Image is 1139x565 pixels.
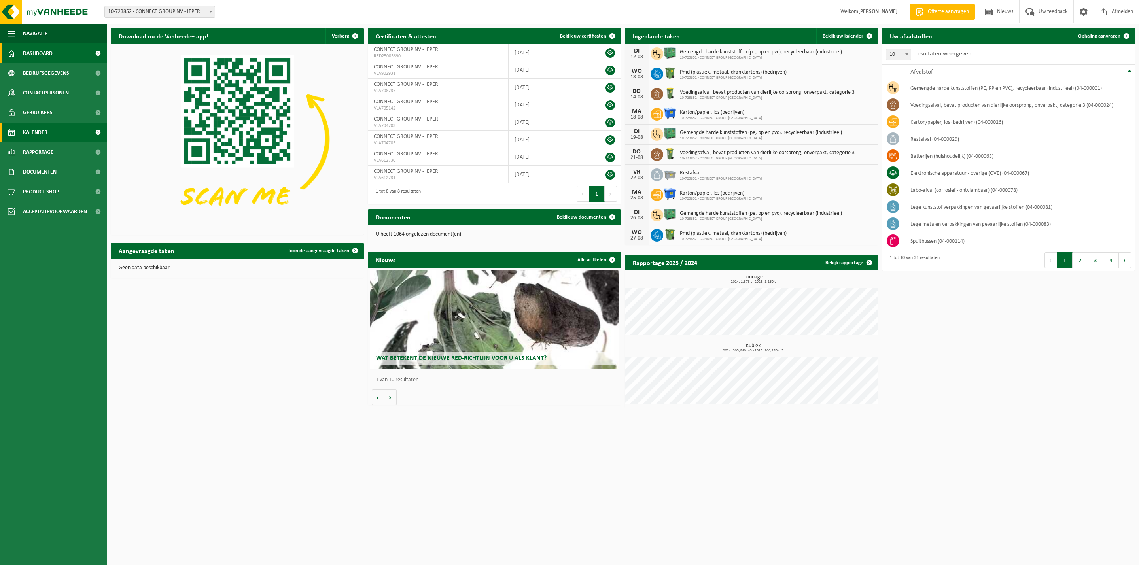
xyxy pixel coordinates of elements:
a: Wat betekent de nieuwe RED-richtlijn voor u als klant? [370,270,618,369]
button: 3 [1088,252,1103,268]
td: gemengde harde kunststoffen (PE, PP en PVC), recycleerbaar (industrieel) (04-000001) [904,79,1135,96]
label: resultaten weergeven [915,51,971,57]
button: 2 [1073,252,1088,268]
span: 10-723852 - CONNECT GROUP [GEOGRAPHIC_DATA] [680,176,762,181]
span: 10-723852 - CONNECT GROUP NV - IEPER [105,6,215,17]
span: VLA902931 [374,70,502,77]
img: PB-HB-1400-HPE-GN-01 [663,127,677,140]
span: Bekijk uw kalender [823,34,863,39]
strong: [PERSON_NAME] [858,9,898,15]
td: spuitbussen (04-000114) [904,232,1135,249]
span: CONNECT GROUP NV - IEPER [374,47,438,53]
td: voedingsafval, bevat producten van dierlijke oorsprong, onverpakt, categorie 3 (04-000024) [904,96,1135,113]
img: WB-0140-HPE-GN-50 [663,87,677,100]
h2: Aangevraagde taken [111,243,182,258]
td: restafval (04-000029) [904,130,1135,147]
h2: Ingeplande taken [625,28,688,43]
h3: Kubiek [629,343,878,353]
span: Toon de aangevraagde taken [288,248,349,253]
button: Vorige [372,389,384,405]
span: CONNECT GROUP NV - IEPER [374,134,438,140]
td: [DATE] [509,131,579,148]
a: Ophaling aanvragen [1072,28,1134,44]
span: Pmd (plastiek, metaal, drankkartons) (bedrijven) [680,231,787,237]
button: Verberg [325,28,363,44]
a: Alle artikelen [571,252,620,268]
span: Bedrijfsgegevens [23,63,69,83]
img: WB-0370-HPE-GN-50 [663,66,677,80]
div: DI [629,48,645,54]
span: Karton/papier, los (bedrijven) [680,110,762,116]
p: Geen data beschikbaar. [119,265,356,271]
img: Download de VHEPlus App [111,44,364,234]
span: 10-723852 - CONNECT GROUP [GEOGRAPHIC_DATA] [680,55,842,60]
p: 1 van 10 resultaten [376,377,617,383]
span: Verberg [332,34,349,39]
div: 18-08 [629,115,645,120]
span: Dashboard [23,43,53,63]
button: Next [605,186,617,202]
div: 1 tot 10 van 31 resultaten [886,251,940,269]
span: Gebruikers [23,103,53,123]
span: Voedingsafval, bevat producten van dierlijke oorsprong, onverpakt, categorie 3 [680,89,855,96]
td: lege metalen verpakkingen van gevaarlijke stoffen (04-000083) [904,215,1135,232]
div: VR [629,169,645,175]
h3: Tonnage [629,274,878,284]
span: 10-723852 - CONNECT GROUP [GEOGRAPHIC_DATA] [680,136,842,141]
div: DO [629,88,645,94]
span: 10-723852 - CONNECT GROUP [GEOGRAPHIC_DATA] [680,237,787,242]
h2: Nieuws [368,252,403,267]
div: DI [629,209,645,215]
div: 26-08 [629,215,645,221]
span: Wat betekent de nieuwe RED-richtlijn voor u als klant? [376,355,547,361]
button: Next [1119,252,1131,268]
span: Gemengde harde kunststoffen (pe, pp en pvc), recycleerbaar (industrieel) [680,49,842,55]
td: batterijen (huishoudelijk) (04-000063) [904,147,1135,164]
span: 10-723852 - CONNECT GROUP [GEOGRAPHIC_DATA] [680,96,855,100]
span: 10 [886,49,911,60]
span: CONNECT GROUP NV - IEPER [374,99,438,105]
h2: Certificaten & attesten [368,28,444,43]
span: 2024: 305,640 m3 - 2025: 166,180 m3 [629,349,878,353]
span: Karton/papier, los (bedrijven) [680,190,762,197]
span: VLA708735 [374,88,502,94]
img: PB-HB-1400-HPE-GN-01 [663,46,677,60]
span: CONNECT GROUP NV - IEPER [374,168,438,174]
span: Gemengde harde kunststoffen (pe, pp en pvc), recycleerbaar (industrieel) [680,210,842,217]
span: VLA704705 [374,140,502,146]
img: WB-2500-GAL-GY-01 [663,167,677,181]
span: Afvalstof [910,69,933,75]
td: [DATE] [509,61,579,79]
div: 25-08 [629,195,645,201]
div: DI [629,128,645,135]
button: 4 [1103,252,1119,268]
img: WB-1100-HPE-BE-01 [663,187,677,201]
span: VLA612730 [374,157,502,164]
td: lege kunststof verpakkingen van gevaarlijke stoffen (04-000081) [904,198,1135,215]
span: 10-723852 - CONNECT GROUP [GEOGRAPHIC_DATA] [680,217,842,221]
a: Toon de aangevraagde taken [282,243,363,259]
span: Bekijk uw certificaten [560,34,606,39]
p: U heeft 1064 ongelezen document(en). [376,232,613,237]
span: Restafval [680,170,762,176]
a: Offerte aanvragen [910,4,975,20]
span: 10-723852 - CONNECT GROUP [GEOGRAPHIC_DATA] [680,197,762,201]
div: 1 tot 8 van 8 resultaten [372,185,421,202]
td: [DATE] [509,148,579,166]
button: Previous [577,186,589,202]
span: Documenten [23,162,57,182]
img: WB-0140-HPE-GN-50 [663,147,677,161]
span: CONNECT GROUP NV - IEPER [374,151,438,157]
span: CONNECT GROUP NV - IEPER [374,81,438,87]
button: Volgende [384,389,397,405]
td: [DATE] [509,79,579,96]
div: WO [629,229,645,236]
div: 14-08 [629,94,645,100]
span: Navigatie [23,24,47,43]
h2: Rapportage 2025 / 2024 [625,255,705,270]
span: Kalender [23,123,47,142]
td: [DATE] [509,96,579,113]
button: 1 [589,186,605,202]
div: 19-08 [629,135,645,140]
td: karton/papier, los (bedrijven) (04-000026) [904,113,1135,130]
